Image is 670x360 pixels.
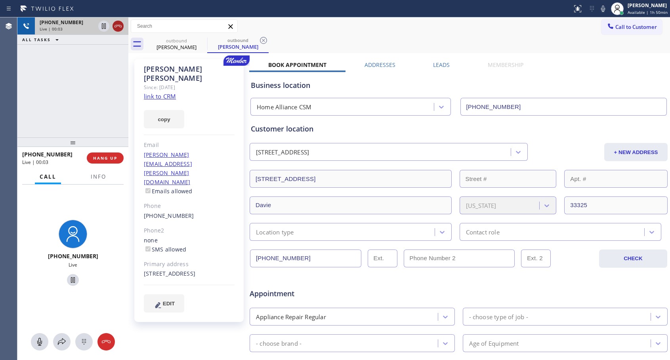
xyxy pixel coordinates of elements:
label: SMS allowed [144,246,186,253]
div: Business location [251,80,666,91]
input: SMS allowed [145,246,151,251]
span: [PHONE_NUMBER] [22,150,73,158]
div: Home Alliance CSM [257,103,311,112]
div: [PERSON_NAME] [PERSON_NAME] [144,65,235,83]
label: Addresses [365,61,395,69]
label: Book Appointment [268,61,326,69]
button: Hang up [97,333,115,350]
div: - choose type of job - [469,312,528,321]
div: Phone [144,202,235,211]
label: Emails allowed [144,187,193,195]
div: Primary address [144,260,235,269]
div: Location type [256,227,294,236]
button: Hold Customer [67,274,79,286]
label: Membership [488,61,523,69]
button: Open dialpad [75,333,93,350]
span: Appointment [250,288,388,299]
div: Customer location [251,124,666,134]
input: ZIP [564,196,668,214]
button: Hold Customer [98,21,109,32]
button: Call to Customer [601,19,662,34]
button: Mute [31,333,48,350]
input: Ext. [368,250,397,267]
div: Appliance Repair Regular [256,312,326,321]
button: Open directory [53,333,71,350]
button: EDIT [144,294,184,312]
a: [PERSON_NAME][EMAIL_ADDRESS][PERSON_NAME][DOMAIN_NAME] [144,151,192,186]
input: Emails allowed [145,188,151,193]
button: CHECK [599,250,667,268]
input: Phone Number 2 [404,250,515,267]
div: [STREET_ADDRESS] [256,148,309,157]
div: [PERSON_NAME] [147,44,206,51]
span: Live | 00:03 [40,26,63,32]
span: Call to Customer [615,23,657,30]
input: Apt. # [564,170,668,188]
div: [PERSON_NAME] [628,2,668,9]
div: - choose brand - [256,339,302,348]
label: Leads [433,61,450,69]
span: [PHONE_NUMBER] [48,252,98,260]
input: Phone Number [250,250,361,267]
div: Phone2 [144,226,235,235]
input: Search [131,20,237,32]
input: City [250,196,452,214]
div: outbound [208,37,268,43]
span: ALL TASKS [22,37,51,42]
button: Hang up [113,21,124,32]
div: Chrystal Herrera [147,35,206,53]
span: Info [91,173,106,180]
div: Email [144,141,235,150]
span: [PHONE_NUMBER] [40,19,83,26]
input: Address [250,170,452,188]
button: Mute [597,3,609,14]
div: none [144,236,235,254]
span: Call [40,173,56,180]
span: HANG UP [93,155,117,161]
div: Chrystal Herrera [208,35,268,52]
span: Available | 1h 50min [628,10,668,15]
span: Live | 00:03 [22,159,48,166]
div: [PERSON_NAME] [208,43,268,50]
input: Street # [460,170,557,188]
button: HANG UP [87,152,124,164]
span: Live [69,261,77,268]
span: EDIT [163,301,175,307]
a: link to CRM [144,92,176,100]
a: [PHONE_NUMBER] [144,212,194,219]
div: Since: [DATE] [144,83,235,92]
input: Phone Number [460,98,667,116]
div: Contact role [466,227,500,236]
button: Call [35,169,61,185]
button: copy [144,110,184,128]
button: ALL TASKS [17,35,67,44]
div: [STREET_ADDRESS] [144,269,235,278]
button: + NEW ADDRESS [604,143,668,161]
input: Ext. 2 [521,250,551,267]
button: Info [86,169,111,185]
div: Age of Equipment [469,339,519,348]
div: outbound [147,38,206,44]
